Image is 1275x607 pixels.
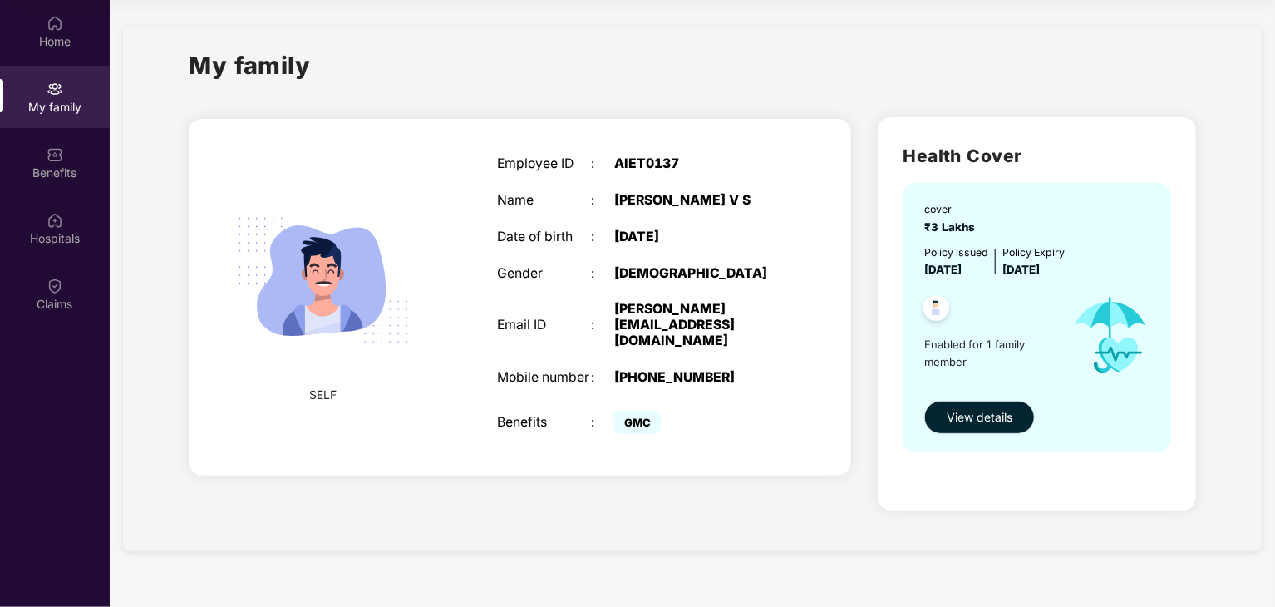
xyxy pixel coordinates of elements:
[1002,244,1065,260] div: Policy Expiry
[924,244,988,260] div: Policy issued
[47,15,63,32] img: svg+xml;base64,PHN2ZyBpZD0iSG9tZSIgeG1sbnM9Imh0dHA6Ly93d3cudzMub3JnLzIwMDAvc3ZnIiB3aWR0aD0iMjAiIG...
[903,142,1171,170] h2: Health Cover
[614,370,779,386] div: [PHONE_NUMBER]
[591,156,614,172] div: :
[924,220,982,234] span: ₹3 Lakhs
[614,411,661,434] span: GMC
[497,229,591,245] div: Date of birth
[1002,263,1040,276] span: [DATE]
[614,229,779,245] div: [DATE]
[47,278,63,294] img: svg+xml;base64,PHN2ZyBpZD0iQ2xhaW0iIHhtbG5zPSJodHRwOi8vd3d3LnczLm9yZy8yMDAwL3N2ZyIgd2lkdGg9IjIwIi...
[591,229,614,245] div: :
[497,266,591,282] div: Gender
[497,370,591,386] div: Mobile number
[497,193,591,209] div: Name
[591,193,614,209] div: :
[1058,279,1163,392] img: icon
[497,318,591,333] div: Email ID
[47,146,63,163] img: svg+xml;base64,PHN2ZyBpZD0iQmVuZWZpdHMiIHhtbG5zPSJodHRwOi8vd3d3LnczLm9yZy8yMDAwL3N2ZyIgd2lkdGg9Ij...
[497,156,591,172] div: Employee ID
[614,193,779,209] div: [PERSON_NAME] V S
[310,386,337,404] span: SELF
[924,401,1035,434] button: View details
[47,81,63,97] img: svg+xml;base64,PHN2ZyB3aWR0aD0iMjAiIGhlaWdodD0iMjAiIHZpZXdCb3g9IjAgMCAyMCAyMCIgZmlsbD0ibm9uZSIgeG...
[591,266,614,282] div: :
[497,415,591,431] div: Benefits
[924,201,982,217] div: cover
[591,370,614,386] div: :
[591,318,614,333] div: :
[189,47,311,84] h1: My family
[614,156,779,172] div: AIET0137
[218,175,429,386] img: svg+xml;base64,PHN2ZyB4bWxucz0iaHR0cDovL3d3dy53My5vcmcvMjAwMC9zdmciIHdpZHRoPSIyMjQiIGhlaWdodD0iMT...
[614,266,779,282] div: [DEMOGRAPHIC_DATA]
[924,263,962,276] span: [DATE]
[47,212,63,229] img: svg+xml;base64,PHN2ZyBpZD0iSG9zcGl0YWxzIiB4bWxucz0iaHR0cDovL3d3dy53My5vcmcvMjAwMC9zdmciIHdpZHRoPS...
[947,408,1012,427] span: View details
[614,302,779,348] div: [PERSON_NAME][EMAIL_ADDRESS][DOMAIN_NAME]
[924,336,1057,370] span: Enabled for 1 family member
[591,415,614,431] div: :
[916,290,957,331] img: svg+xml;base64,PHN2ZyB4bWxucz0iaHR0cDovL3d3dy53My5vcmcvMjAwMC9zdmciIHdpZHRoPSI0OC45NDMiIGhlaWdodD...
